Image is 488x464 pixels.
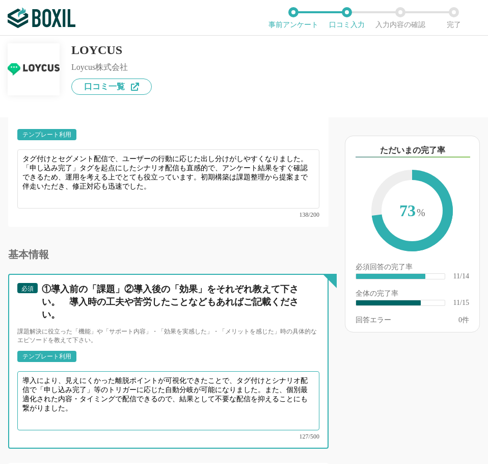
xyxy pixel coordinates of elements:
div: 件 [458,317,469,324]
div: 必須回答の完了率 [356,264,469,273]
div: Loycus株式会社 [71,63,152,71]
div: 127/500 [17,433,319,440]
span: 口コミ一覧 [84,83,125,91]
a: 口コミ一覧 [71,79,152,95]
div: テンプレート利用 [22,353,71,359]
div: 全体の完了率 [356,290,469,299]
img: ボクシルSaaS_ロゴ [8,8,75,28]
span: 0 [458,316,462,324]
div: 11/15 [453,299,469,306]
li: 完了 [427,7,480,29]
div: 基本情報 [8,249,329,260]
div: ​ [356,300,421,305]
div: 課題解決に役立った「機能」や「サポート内容」・「効果を実感した」・「メリットを感じた」時の具体的なエピソードを教えて下さい。 [17,327,319,345]
div: LOYCUS [71,44,152,56]
span: 73 [382,180,443,243]
div: ①導入前の「課題」②導入後の「効果」をそれぞれ教えて下さい。 導入時の工夫や苦労したことなどもあればご記載ください。 [42,283,314,322]
li: 口コミ入力 [320,7,373,29]
div: 138/200 [17,212,319,218]
div: ただいまの完了率 [356,144,470,158]
span: 必須 [21,285,34,292]
div: テンプレート利用 [22,132,71,138]
li: 入力内容の確認 [373,7,427,29]
div: ​ [356,274,425,279]
li: 事前アンケート [266,7,320,29]
span: % [417,207,425,218]
div: 回答エラー [356,317,391,324]
div: 11/14 [453,273,469,280]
